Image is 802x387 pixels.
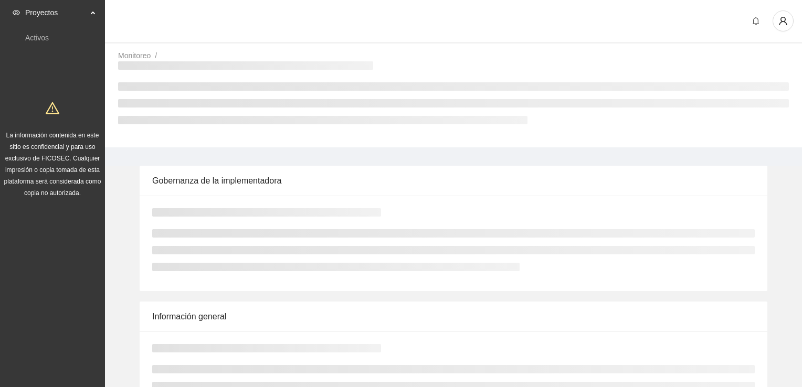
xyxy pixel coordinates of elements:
div: Gobernanza de la implementadora [152,166,755,196]
span: bell [748,17,764,25]
span: user [773,16,793,26]
span: Proyectos [25,2,87,23]
div: Información general [152,302,755,331]
button: user [773,10,794,31]
span: eye [13,9,20,16]
span: warning [46,101,59,115]
span: La información contenida en este sitio es confidencial y para uso exclusivo de FICOSEC. Cualquier... [4,132,101,197]
a: Monitoreo [118,51,151,60]
a: Activos [25,34,49,42]
span: / [155,51,157,60]
button: bell [747,13,764,29]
